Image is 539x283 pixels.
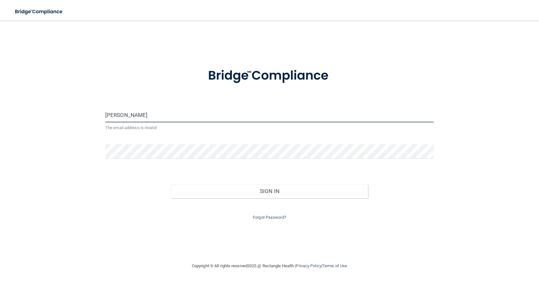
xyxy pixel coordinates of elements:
[296,263,321,268] a: Privacy Policy
[171,184,368,198] button: Sign In
[322,263,347,268] a: Terms of Use
[152,256,387,276] div: Copyright © All rights reserved 2025 @ Rectangle Health | |
[10,5,69,18] img: bridge_compliance_login_screen.278c3ca4.svg
[195,59,344,93] img: bridge_compliance_login_screen.278c3ca4.svg
[105,108,434,122] input: Email
[105,124,434,132] p: The email address is invalid
[428,237,531,263] iframe: Drift Widget Chat Controller
[253,215,286,220] a: Forgot Password?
